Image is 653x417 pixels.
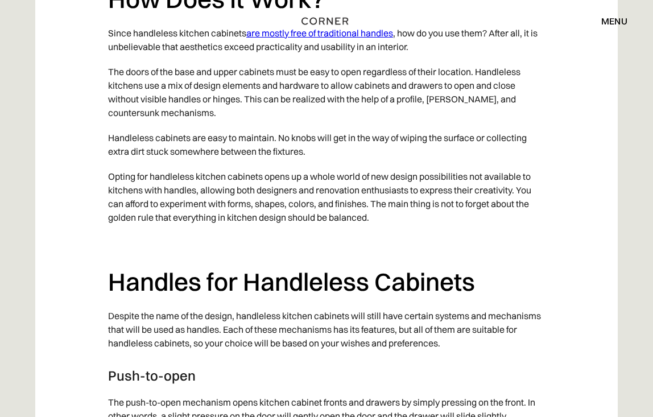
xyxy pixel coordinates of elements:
p: Handleless cabinets are easy to maintain. No knobs will get in the way of wiping the surface or c... [108,125,545,164]
div: menu [590,11,627,31]
div: menu [601,16,627,26]
p: Despite the name of the design, handleless kitchen cabinets will still have certain systems and m... [108,303,545,356]
h2: Handles for Handleless Cabinets [108,266,545,298]
a: home [295,14,358,28]
p: ‍ [108,230,545,255]
p: Opting for handleless kitchen cabinets opens up a whole world of new design possibilities not ava... [108,164,545,230]
p: The doors of the base and upper cabinets must be easy to open regardless of their location. Handl... [108,59,545,125]
h3: Push-to-open [108,367,545,384]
